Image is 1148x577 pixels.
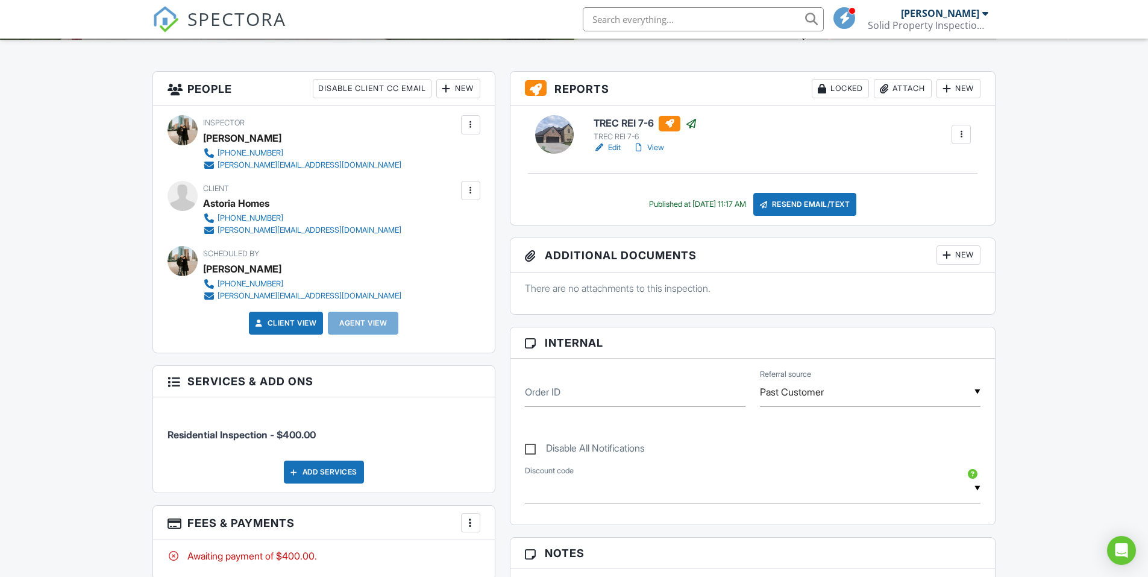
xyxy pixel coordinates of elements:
div: Resend Email/Text [753,193,857,216]
div: [PERSON_NAME] [203,260,281,278]
div: Disable Client CC Email [313,79,431,98]
h6: TREC REI 7-6 [594,116,697,131]
h3: Fees & Payments [153,506,495,540]
h3: Services & Add ons [153,366,495,397]
a: [PHONE_NUMBER] [203,278,401,290]
h3: People [153,72,495,106]
a: [PERSON_NAME][EMAIL_ADDRESS][DOMAIN_NAME] [203,290,401,302]
div: Attach [874,79,932,98]
div: [PHONE_NUMBER] [218,213,283,223]
div: Solid Property Inspections, LLC [868,19,988,31]
h3: Reports [510,72,996,106]
p: There are no attachments to this inspection. [525,282,981,295]
li: Service: Residential Inspection [168,406,480,451]
span: SPECTORA [187,6,286,31]
a: Edit [594,142,621,154]
div: [PERSON_NAME][EMAIL_ADDRESS][DOMAIN_NAME] [218,225,401,235]
span: Residential Inspection - $400.00 [168,429,316,441]
label: Disable All Notifications [525,443,645,458]
span: Scheduled By [203,249,259,258]
img: The Best Home Inspection Software - Spectora [152,6,179,33]
a: SPECTORA [152,16,286,42]
div: Locked [812,79,869,98]
span: Inspector [203,118,245,127]
div: New [936,79,980,98]
h3: Internal [510,327,996,359]
label: Order ID [525,385,560,399]
div: TREC REI 7-6 [594,132,697,142]
div: New [436,79,480,98]
h3: Additional Documents [510,238,996,273]
div: [PHONE_NUMBER] [218,279,283,289]
div: Published at [DATE] 11:17 AM [649,200,746,209]
label: Discount code [525,465,574,476]
div: [PERSON_NAME] [901,7,979,19]
h3: Notes [510,538,996,569]
div: Awaiting payment of $400.00. [168,549,480,563]
div: Add Services [284,461,364,484]
div: New [936,245,980,265]
a: [PERSON_NAME][EMAIL_ADDRESS][DOMAIN_NAME] [203,224,401,236]
a: [PHONE_NUMBER] [203,212,401,224]
a: View [633,142,664,154]
div: [PHONE_NUMBER] [218,148,283,158]
input: Search everything... [583,7,824,31]
a: Client View [253,317,317,329]
a: [PHONE_NUMBER] [203,147,401,159]
span: Client [203,184,229,193]
div: Astoria Homes [203,194,269,212]
a: TREC REI 7-6 TREC REI 7-6 [594,116,697,142]
div: [PERSON_NAME][EMAIL_ADDRESS][DOMAIN_NAME] [218,291,401,301]
a: [PERSON_NAME][EMAIL_ADDRESS][DOMAIN_NAME] [203,159,401,171]
div: [PERSON_NAME][EMAIL_ADDRESS][DOMAIN_NAME] [218,160,401,170]
div: Open Intercom Messenger [1107,536,1136,565]
div: [PERSON_NAME] [203,129,281,147]
label: Referral source [760,369,811,380]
